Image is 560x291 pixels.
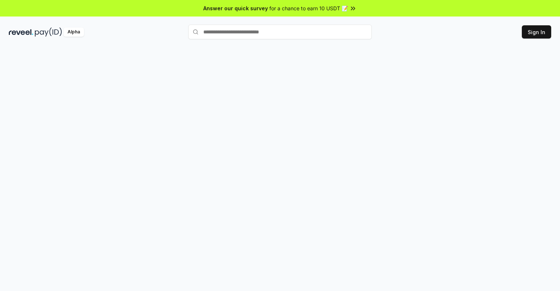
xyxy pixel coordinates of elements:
[269,4,348,12] span: for a chance to earn 10 USDT 📝
[9,28,33,37] img: reveel_dark
[203,4,268,12] span: Answer our quick survey
[522,25,551,39] button: Sign In
[35,28,62,37] img: pay_id
[63,28,84,37] div: Alpha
